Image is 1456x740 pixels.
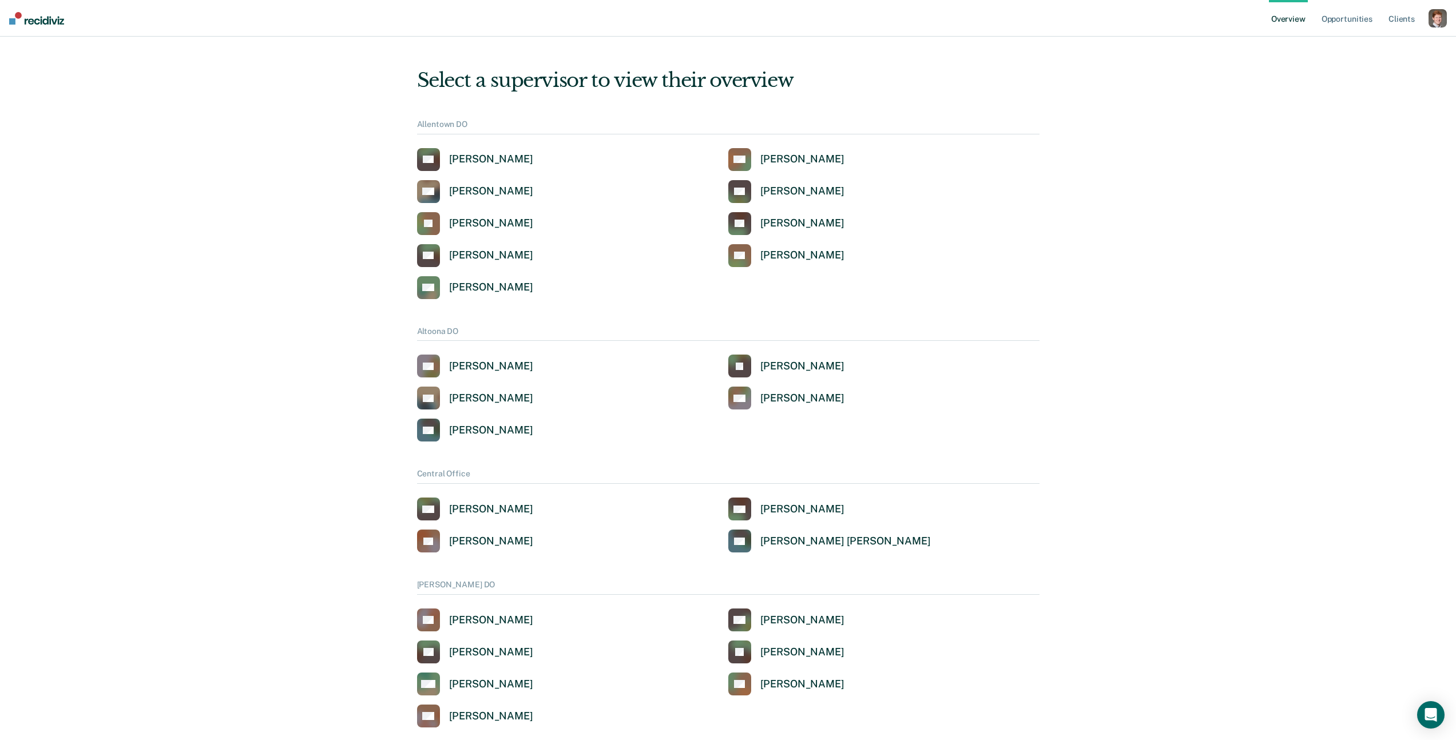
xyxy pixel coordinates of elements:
[417,180,533,203] a: [PERSON_NAME]
[449,424,533,437] div: [PERSON_NAME]
[417,419,533,441] a: [PERSON_NAME]
[760,646,844,659] div: [PERSON_NAME]
[728,244,844,267] a: [PERSON_NAME]
[417,673,533,695] a: [PERSON_NAME]
[449,614,533,627] div: [PERSON_NAME]
[760,249,844,262] div: [PERSON_NAME]
[728,180,844,203] a: [PERSON_NAME]
[417,640,533,663] a: [PERSON_NAME]
[760,360,844,373] div: [PERSON_NAME]
[417,212,533,235] a: [PERSON_NAME]
[728,387,844,409] a: [PERSON_NAME]
[449,535,533,548] div: [PERSON_NAME]
[728,640,844,663] a: [PERSON_NAME]
[449,678,533,691] div: [PERSON_NAME]
[760,392,844,405] div: [PERSON_NAME]
[760,614,844,627] div: [PERSON_NAME]
[728,498,844,520] a: [PERSON_NAME]
[728,148,844,171] a: [PERSON_NAME]
[728,530,931,552] a: [PERSON_NAME] [PERSON_NAME]
[449,710,533,723] div: [PERSON_NAME]
[449,153,533,166] div: [PERSON_NAME]
[417,69,1040,92] div: Select a supervisor to view their overview
[417,120,1040,134] div: Allentown DO
[417,276,533,299] a: [PERSON_NAME]
[417,469,1040,484] div: Central Office
[728,355,844,377] a: [PERSON_NAME]
[449,217,533,230] div: [PERSON_NAME]
[449,249,533,262] div: [PERSON_NAME]
[728,673,844,695] a: [PERSON_NAME]
[760,185,844,198] div: [PERSON_NAME]
[417,387,533,409] a: [PERSON_NAME]
[449,360,533,373] div: [PERSON_NAME]
[728,212,844,235] a: [PERSON_NAME]
[449,503,533,516] div: [PERSON_NAME]
[417,327,1040,341] div: Altoona DO
[449,281,533,294] div: [PERSON_NAME]
[417,608,533,631] a: [PERSON_NAME]
[760,678,844,691] div: [PERSON_NAME]
[449,185,533,198] div: [PERSON_NAME]
[417,244,533,267] a: [PERSON_NAME]
[449,392,533,405] div: [PERSON_NAME]
[417,498,533,520] a: [PERSON_NAME]
[417,705,533,727] a: [PERSON_NAME]
[1417,701,1445,729] div: Open Intercom Messenger
[417,355,533,377] a: [PERSON_NAME]
[417,530,533,552] a: [PERSON_NAME]
[760,153,844,166] div: [PERSON_NAME]
[728,608,844,631] a: [PERSON_NAME]
[449,646,533,659] div: [PERSON_NAME]
[417,148,533,171] a: [PERSON_NAME]
[9,12,64,25] img: Recidiviz
[760,503,844,516] div: [PERSON_NAME]
[417,580,1040,595] div: [PERSON_NAME] DO
[760,217,844,230] div: [PERSON_NAME]
[760,535,931,548] div: [PERSON_NAME] [PERSON_NAME]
